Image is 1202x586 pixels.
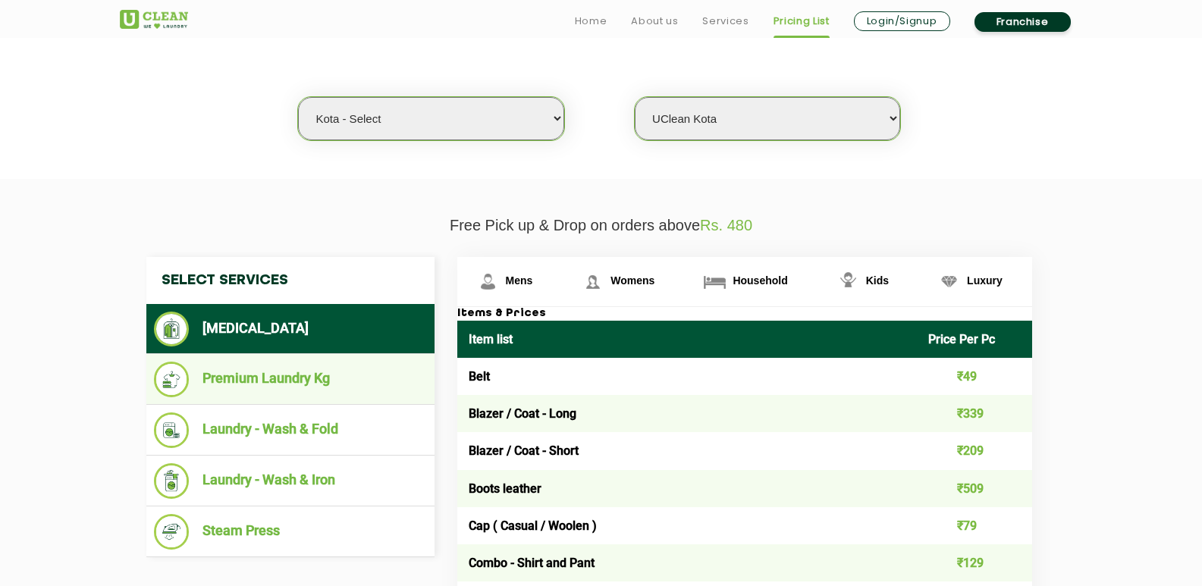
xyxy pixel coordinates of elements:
th: Item list [457,321,918,358]
a: Services [702,12,749,30]
a: About us [631,12,678,30]
td: ₹509 [917,470,1032,507]
td: ₹79 [917,507,1032,544]
li: Laundry - Wash & Fold [154,412,427,448]
td: Boots leather [457,470,918,507]
a: Franchise [974,12,1071,32]
img: Steam Press [154,514,190,550]
img: Household [701,268,728,295]
img: Premium Laundry Kg [154,362,190,397]
span: Mens [506,274,533,287]
td: Cap ( Casual / Woolen ) [457,507,918,544]
img: Luxury [936,268,962,295]
td: ₹339 [917,395,1032,432]
img: Mens [475,268,501,295]
h3: Items & Prices [457,307,1032,321]
a: Home [575,12,607,30]
img: Laundry - Wash & Iron [154,463,190,499]
span: Rs. 480 [700,217,752,233]
td: Combo - Shirt and Pant [457,544,918,581]
li: Premium Laundry Kg [154,362,427,397]
img: Laundry - Wash & Fold [154,412,190,448]
li: Laundry - Wash & Iron [154,463,427,499]
td: Blazer / Coat - Long [457,395,918,432]
span: Luxury [967,274,1003,287]
li: [MEDICAL_DATA] [154,312,427,346]
h4: Select Services [146,257,435,304]
td: Belt [457,358,918,395]
a: Login/Signup [854,11,950,31]
img: Kids [835,268,861,295]
td: Blazer / Coat - Short [457,432,918,469]
span: Household [733,274,787,287]
th: Price Per Pc [917,321,1032,358]
span: Womens [610,274,654,287]
td: ₹129 [917,544,1032,581]
img: UClean Laundry and Dry Cleaning [120,10,188,29]
td: ₹209 [917,432,1032,469]
img: Dry Cleaning [154,312,190,346]
p: Free Pick up & Drop on orders above [120,217,1083,234]
span: Kids [866,274,889,287]
img: Womens [579,268,606,295]
a: Pricing List [774,12,830,30]
li: Steam Press [154,514,427,550]
td: ₹49 [917,358,1032,395]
